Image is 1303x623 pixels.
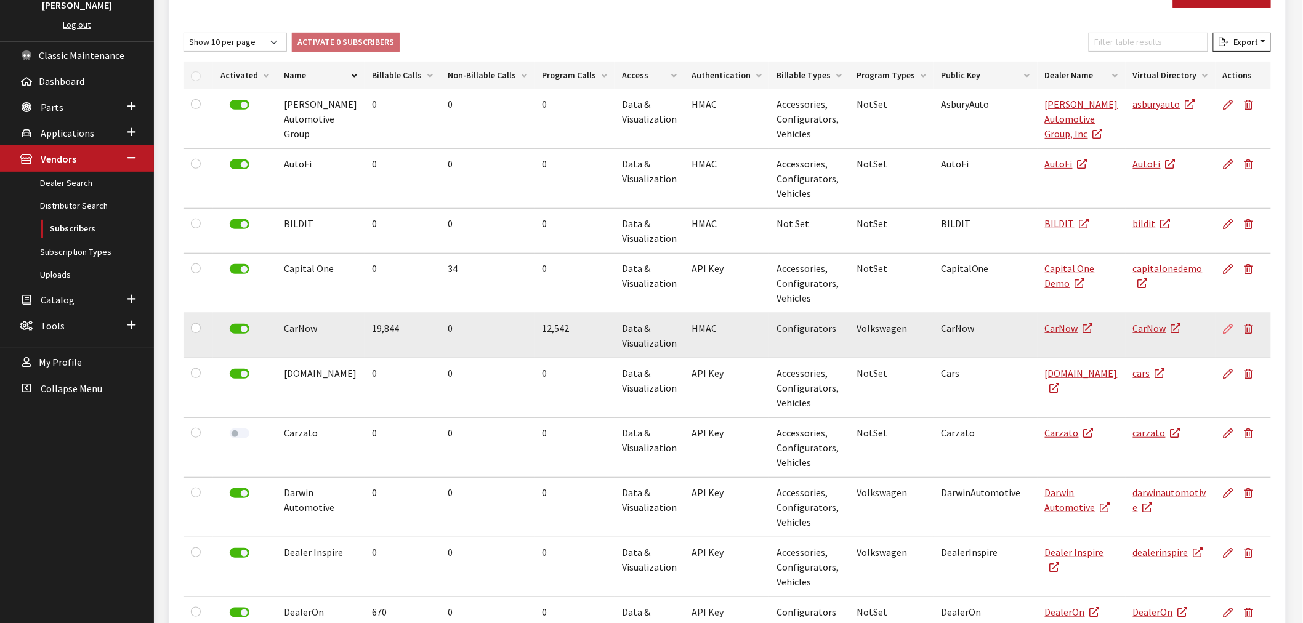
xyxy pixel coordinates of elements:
[440,149,535,209] td: 0
[276,149,365,209] td: AutoFi
[849,254,934,313] td: NotSet
[365,149,440,209] td: 0
[230,548,249,558] label: Deactivate Subscriber
[934,149,1038,209] td: AutoFi
[365,313,440,358] td: 19,844
[535,62,615,89] th: Program Calls: activate to sort column ascending
[440,209,535,254] td: 0
[41,153,76,166] span: Vendors
[1133,546,1203,558] a: dealerinspire
[535,209,615,254] td: 0
[769,62,849,89] th: Billable Types: activate to sort column ascending
[1239,418,1264,449] button: Delete Subscriber
[684,537,769,597] td: API Key
[615,418,684,478] td: Data & Visualization
[849,209,934,254] td: NotSet
[535,358,615,418] td: 0
[1239,149,1264,180] button: Delete Subscriber
[1239,313,1264,344] button: Delete Subscriber
[1223,149,1239,180] a: Edit Subscriber
[934,209,1038,254] td: BILDIT
[230,264,249,274] label: Deactivate Subscriber
[934,254,1038,313] td: CapitalOne
[1223,478,1239,508] a: Edit Subscriber
[934,313,1038,358] td: CarNow
[684,313,769,358] td: HMAC
[934,537,1038,597] td: DealerInspire
[230,324,249,334] label: Deactivate Subscriber
[1133,427,1180,439] a: carzato
[1133,98,1195,110] a: asburyauto
[39,49,124,62] span: Classic Maintenance
[684,418,769,478] td: API Key
[41,382,102,395] span: Collapse Menu
[615,62,684,89] th: Access: activate to sort column ascending
[769,478,849,537] td: Accessories, Configurators, Vehicles
[276,254,365,313] td: Capital One
[849,313,934,358] td: Volkswagen
[365,89,440,149] td: 0
[769,254,849,313] td: Accessories, Configurators, Vehicles
[684,209,769,254] td: HMAC
[934,358,1038,418] td: Cars
[1228,36,1258,47] span: Export
[934,62,1038,89] th: Public Key: activate to sort column ascending
[1239,478,1264,508] button: Delete Subscriber
[1239,537,1264,568] button: Delete Subscriber
[276,62,365,89] th: Name: activate to sort column descending
[849,89,934,149] td: NotSet
[230,608,249,617] label: Deactivate Subscriber
[1223,358,1239,389] a: Edit Subscriber
[769,209,849,254] td: Not Set
[1126,62,1216,89] th: Virtual Directory: activate to sort column ascending
[684,478,769,537] td: API Key
[1239,209,1264,239] button: Delete Subscriber
[849,418,934,478] td: NotSet
[1216,62,1271,89] th: Actions
[615,478,684,537] td: Data & Visualization
[535,313,615,358] td: 12,542
[1133,217,1171,230] a: bildit
[769,149,849,209] td: Accessories, Configurators, Vehicles
[276,537,365,597] td: Dealer Inspire
[535,89,615,149] td: 0
[684,149,769,209] td: HMAC
[535,149,615,209] td: 0
[1223,209,1239,239] a: Edit Subscriber
[535,478,615,537] td: 0
[440,313,535,358] td: 0
[365,254,440,313] td: 0
[440,537,535,597] td: 0
[276,89,365,149] td: [PERSON_NAME] Automotive Group
[769,418,849,478] td: Accessories, Configurators, Vehicles
[1133,486,1206,513] a: darwinautomotive
[365,418,440,478] td: 0
[39,356,82,369] span: My Profile
[440,89,535,149] td: 0
[1045,262,1095,289] a: Capital One Demo
[1045,158,1087,170] a: AutoFi
[1213,33,1271,52] button: Export
[615,358,684,418] td: Data & Visualization
[769,89,849,149] td: Accessories, Configurators, Vehicles
[1223,537,1239,568] a: Edit Subscriber
[41,127,94,139] span: Applications
[213,62,276,89] th: Activated: activate to sort column ascending
[440,62,535,89] th: Non-Billable Calls: activate to sort column ascending
[934,89,1038,149] td: AsburyAuto
[41,294,75,306] span: Catalog
[615,149,684,209] td: Data & Visualization
[440,358,535,418] td: 0
[440,478,535,537] td: 0
[365,358,440,418] td: 0
[849,149,934,209] td: NotSet
[1133,367,1165,379] a: cars
[684,89,769,149] td: HMAC
[440,254,535,313] td: 34
[1045,98,1118,140] a: [PERSON_NAME] Automotive Group, Inc
[1133,158,1176,170] a: AutoFi
[230,159,249,169] label: Deactivate Subscriber
[276,418,365,478] td: Carzato
[684,62,769,89] th: Authentication: activate to sort column ascending
[934,418,1038,478] td: Carzato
